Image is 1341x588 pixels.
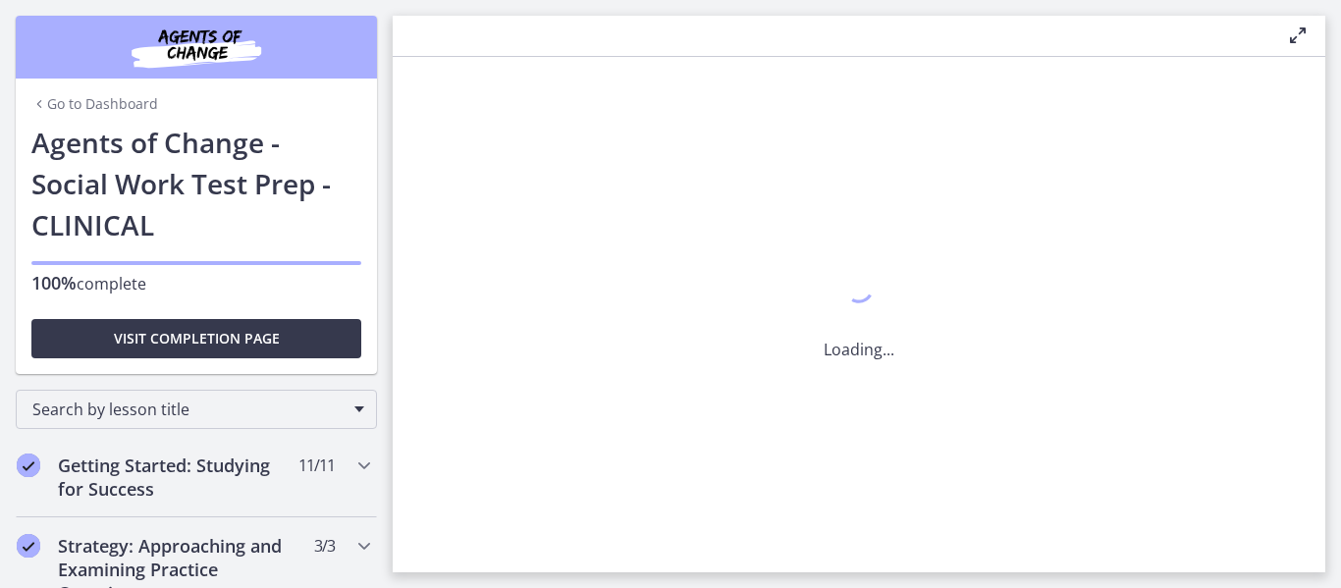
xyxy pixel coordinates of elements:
span: Visit completion page [114,327,280,350]
i: Completed [17,454,40,477]
div: Search by lesson title [16,390,377,429]
span: Search by lesson title [32,399,345,420]
span: 3 / 3 [314,534,335,558]
h1: Agents of Change - Social Work Test Prep - CLINICAL [31,122,361,245]
span: 100% [31,271,77,294]
i: Completed [17,534,40,558]
h2: Getting Started: Studying for Success [58,454,297,501]
button: Visit completion page [31,319,361,358]
p: Loading... [824,338,894,361]
img: Agents of Change [79,24,314,71]
div: 1 [824,269,894,314]
p: complete [31,271,361,295]
span: 11 / 11 [298,454,335,477]
a: Go to Dashboard [31,94,158,114]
